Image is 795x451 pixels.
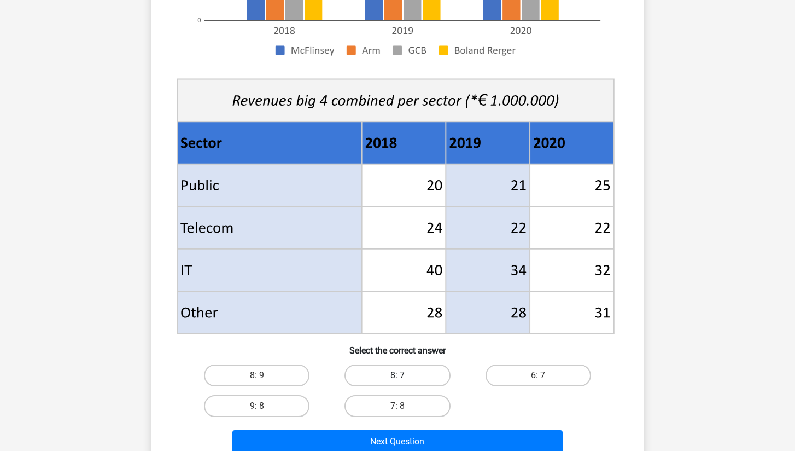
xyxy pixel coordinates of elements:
[204,365,309,386] label: 8: 9
[486,365,591,386] label: 6: 7
[344,395,450,417] label: 7: 8
[204,395,309,417] label: 9: 8
[168,337,627,356] h6: Select the correct answer
[344,365,450,386] label: 8: 7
